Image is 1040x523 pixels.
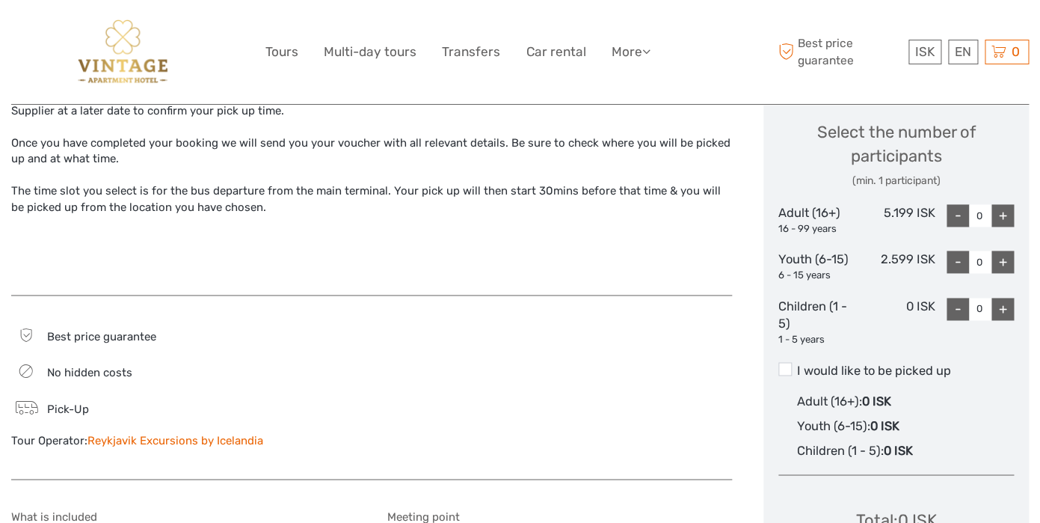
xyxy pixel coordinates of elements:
[857,204,935,236] div: 5.199 ISK
[778,222,857,236] div: 16 - 99 years
[857,251,935,282] div: 2.599 ISK
[47,330,156,343] span: Best price guarantee
[47,402,89,415] span: Pick-Up
[991,251,1014,273] div: +
[775,35,905,68] span: Best price guarantee
[991,204,1014,227] div: +
[11,510,356,523] h5: What is included
[387,510,732,523] h5: Meeting point
[442,41,500,63] a: Transfers
[797,418,870,432] span: Youth (6-15) :
[11,432,356,448] div: Tour Operator:
[915,44,935,59] span: ISK
[778,333,857,347] div: 1 - 5 years
[324,41,416,63] a: Multi-day tours
[21,26,169,38] p: We're away right now. Please check back later!
[797,394,862,408] span: Adult (16+) :
[11,183,732,215] div: The time slot you select is for the bus departure from the main terminal. Your pick up will then ...
[778,174,1014,189] div: (min. 1 participant)
[778,204,857,236] div: Adult (16+)
[1009,44,1022,59] span: 0
[611,41,650,63] a: More
[778,269,857,283] div: 6 - 15 years
[884,443,913,457] span: 0 ISK
[947,204,969,227] div: -
[862,394,891,408] span: 0 ISK
[11,135,732,168] div: Once you have completed your booking we will send you your voucher with all relevant details. Be ...
[47,366,132,379] span: No hidden costs
[870,418,899,432] span: 0 ISK
[778,251,857,282] div: Youth (6-15)
[778,298,857,347] div: Children (1 - 5)
[947,251,969,273] div: -
[797,443,884,457] span: Children (1 - 5) :
[526,41,585,63] a: Car rental
[948,40,978,64] div: EN
[947,298,969,320] div: -
[778,120,1014,189] div: Select the number of participants
[857,298,935,347] div: 0 ISK
[87,433,263,447] a: Reykjavik Excursions by Icelandia
[67,11,178,93] img: 3256-be983540-ede3-4357-9bcb-8bc2f29a93ac_logo_big.png
[265,41,298,63] a: Tours
[778,362,1014,380] label: I would like to be picked up
[172,23,190,41] button: Open LiveChat chat widget
[991,298,1014,320] div: +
